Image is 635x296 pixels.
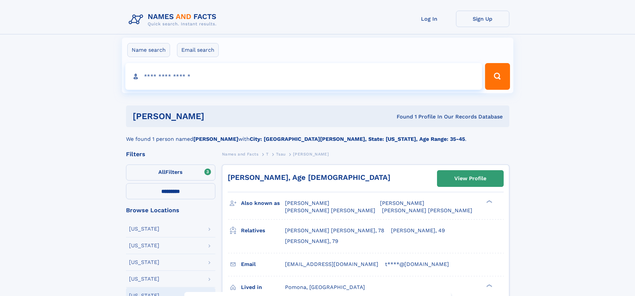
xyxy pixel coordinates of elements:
button: Search Button [485,63,510,90]
input: search input [125,63,482,90]
b: City: [GEOGRAPHIC_DATA][PERSON_NAME], State: [US_STATE], Age Range: 35-45 [250,136,465,142]
a: Names and Facts [222,150,259,158]
span: [PERSON_NAME] [PERSON_NAME] [382,207,472,214]
a: Tsau [276,150,285,158]
div: [US_STATE] [129,226,159,232]
span: [PERSON_NAME] [PERSON_NAME] [285,207,375,214]
div: ❯ [485,283,493,288]
label: Email search [177,43,219,57]
a: [PERSON_NAME], 79 [285,238,338,245]
b: [PERSON_NAME] [193,136,238,142]
div: [US_STATE] [129,276,159,282]
img: Logo Names and Facts [126,11,222,29]
div: View Profile [454,171,486,186]
span: [PERSON_NAME] [293,152,329,157]
h3: Lived in [241,282,285,293]
label: Filters [126,165,215,181]
h3: Relatives [241,225,285,236]
div: Found 1 Profile In Our Records Database [300,113,503,120]
a: T [266,150,269,158]
a: [PERSON_NAME], 49 [391,227,445,234]
label: Name search [127,43,170,57]
a: [PERSON_NAME], Age [DEMOGRAPHIC_DATA] [228,173,390,182]
a: Log In [403,11,456,27]
div: Filters [126,151,215,157]
h3: Also known as [241,198,285,209]
span: Pomona, [GEOGRAPHIC_DATA] [285,284,365,290]
div: [US_STATE] [129,243,159,248]
span: [EMAIL_ADDRESS][DOMAIN_NAME] [285,261,378,267]
div: [US_STATE] [129,260,159,265]
div: We found 1 person named with . [126,127,509,143]
a: View Profile [437,171,503,187]
div: ❯ [485,200,493,204]
h3: Email [241,259,285,270]
span: [PERSON_NAME] [380,200,424,206]
h1: [PERSON_NAME] [133,112,301,120]
span: Tsau [276,152,285,157]
div: Browse Locations [126,207,215,213]
span: T [266,152,269,157]
span: [PERSON_NAME] [285,200,329,206]
span: All [158,169,165,175]
a: Sign Up [456,11,509,27]
a: [PERSON_NAME] [PERSON_NAME], 78 [285,227,384,234]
